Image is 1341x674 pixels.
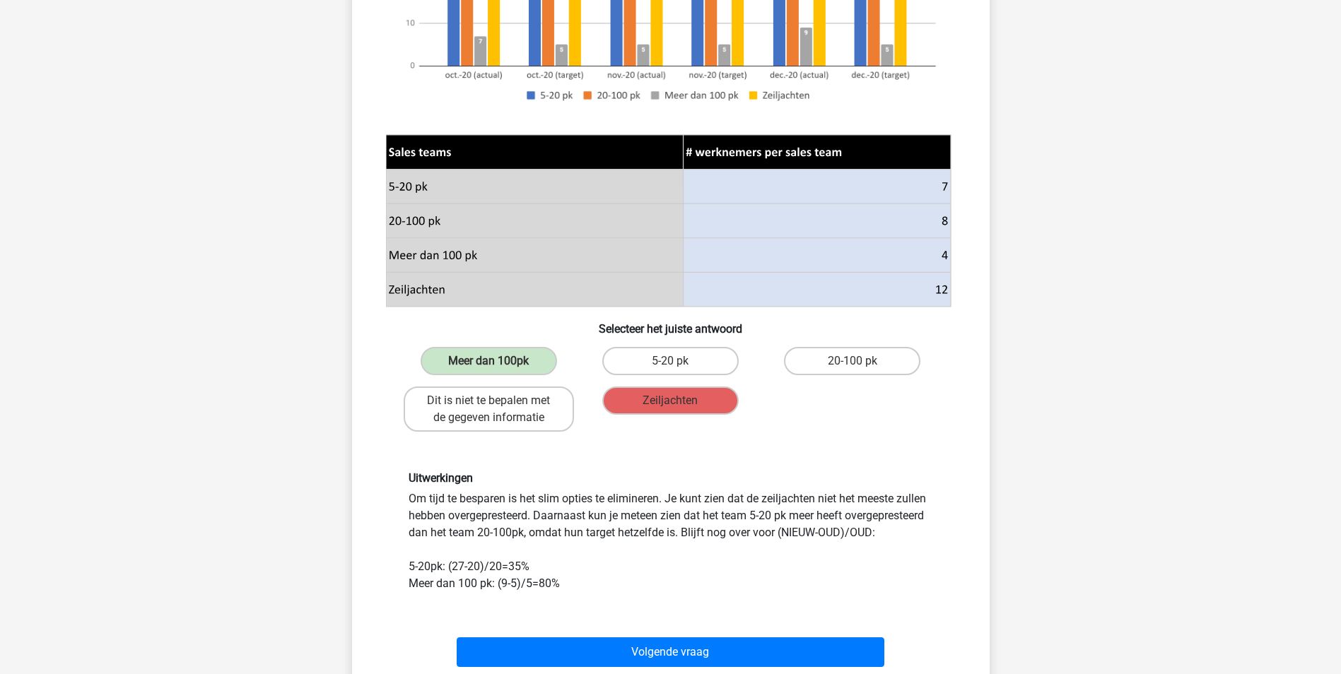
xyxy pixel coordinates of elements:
h6: Uitwerkingen [409,471,933,485]
h6: Selecteer het juiste antwoord [375,311,967,336]
div: Om tijd te besparen is het slim opties te elimineren. Je kunt zien dat de zeiljachten niet het me... [398,471,944,592]
label: 5-20 pk [602,347,739,375]
label: Meer dan 100pk [421,347,557,375]
button: Volgende vraag [457,637,884,667]
label: Zeiljachten [602,386,739,415]
label: 20-100 pk [784,347,920,375]
label: Dit is niet te bepalen met de gegeven informatie [404,386,574,432]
